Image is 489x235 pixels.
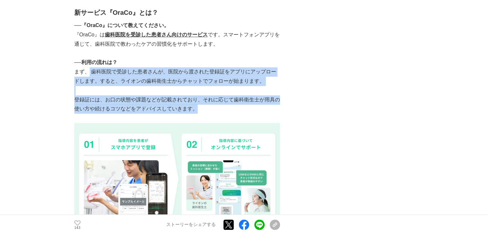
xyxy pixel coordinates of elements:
p: 登録証には、お口の状態や課題などが記載されており、それに応じて歯科衛生士が用具の使い方や続けるコツなどをアドバイスしていきます。 [74,95,280,114]
strong: 新サービス『OraCo』とは？ [74,9,158,16]
u: 歯科医院を受診した患者さん向けのサービス [105,32,208,37]
p: 『OraCo』は です。スマートフォンアプリを通じて、歯科医院で教わったケアの習慣化をサポートします。 [74,30,280,49]
p: 143 [74,226,81,230]
strong: ──利用の流れは？ [74,60,118,65]
p: まず、 歯科医院で受診した患者さんが、医院から渡された登録証をアプリにアップロードします。すると、ライオンの歯科衛生士からチャットでフォローが始まります。 [74,67,280,86]
p: ストーリーをシェアする [166,222,216,228]
img: thumbnail_ce465970-0e93-11f0-8fdb-93999fd8a7f3.png [74,123,280,235]
strong: ──『OraCo』について教えてください。 [74,23,169,28]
